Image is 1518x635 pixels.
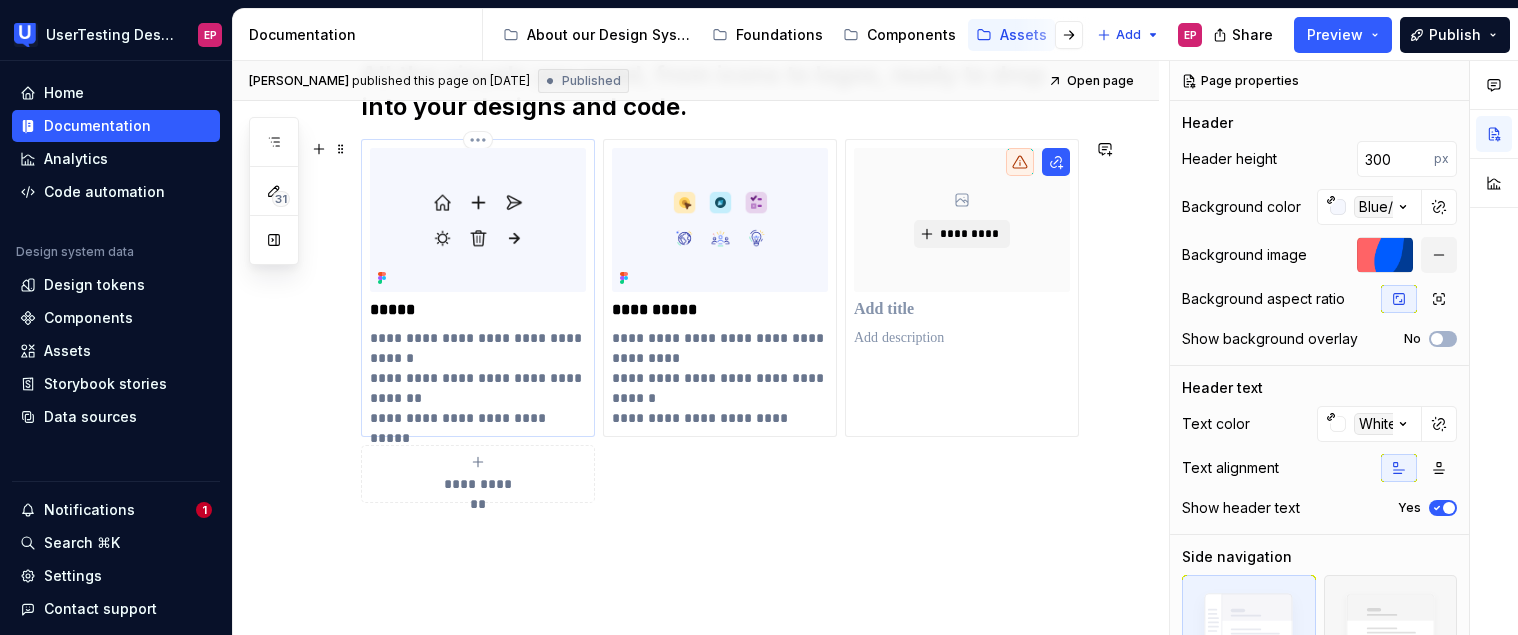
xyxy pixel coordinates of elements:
div: UserTesting Design System [46,25,174,45]
a: Documentation [12,110,220,142]
div: White [1354,413,1402,435]
div: Search ⌘K [44,533,120,553]
span: 1 [196,502,212,518]
a: Data sources [12,401,220,433]
div: About our Design System [527,25,692,45]
div: Background color [1182,197,1301,217]
div: Design tokens [44,275,145,295]
div: Analytics [44,149,108,169]
div: Contact support [44,599,157,619]
div: Settings [44,566,102,586]
div: Page tree [495,15,1087,55]
div: Home [44,83,84,103]
div: Header height [1182,149,1277,169]
button: Notifications1 [12,494,220,526]
span: Share [1232,25,1273,45]
button: White [1317,406,1422,442]
span: Publish [1429,25,1481,45]
div: published this page on [DATE] [352,73,530,89]
div: Text alignment [1182,458,1279,478]
button: Share [1203,17,1286,53]
span: Published [562,73,621,89]
button: Add [1091,21,1166,49]
span: Open page [1067,73,1134,89]
a: Foundations [704,19,831,51]
a: Components [12,302,220,334]
a: Home [12,77,220,109]
p: px [1434,151,1449,167]
div: Components [867,25,956,45]
button: Publish [1400,17,1510,53]
span: Add [1116,27,1141,43]
div: Code automation [44,182,165,202]
input: Auto [1357,141,1434,177]
a: Settings [12,560,220,592]
div: Notifications [44,500,135,520]
img: 41adf70f-fc1c-4662-8e2d-d2ab9c673b1b.png [14,23,38,47]
a: Assets [12,335,220,367]
a: About our Design System [495,19,700,51]
div: Header text [1182,378,1263,398]
a: Code automation [12,176,220,208]
div: Design system data [16,244,134,260]
label: No [1404,331,1421,347]
button: Search ⌘K [12,527,220,559]
a: Analytics [12,143,220,175]
a: Assets [968,19,1055,51]
div: Documentation [44,116,151,136]
div: Assets [1000,25,1047,45]
div: Show background overlay [1182,329,1358,349]
span: 31 [272,191,290,207]
img: 2349ac76-0376-42f8-bcd0-36ade715b662.png [370,148,586,292]
div: Assets [44,341,91,361]
div: Data sources [44,407,137,427]
img: 615b7c38-4947-4ec3-bbd3-2e1c3c6051cd.png [612,148,828,292]
div: Background image [1182,245,1307,265]
a: Design tokens [12,269,220,301]
div: Documentation [249,25,474,45]
label: Yes [1398,500,1421,516]
a: Storybook stories [12,368,220,400]
div: Components [44,308,133,328]
button: Contact support [12,593,220,625]
span: Preview [1307,25,1363,45]
button: Preview [1294,17,1392,53]
div: Storybook stories [44,374,167,394]
div: Show header text [1182,498,1300,518]
div: Header [1182,113,1233,133]
div: Text color [1182,414,1250,434]
a: Components [835,19,964,51]
button: Blue/25 [1317,189,1422,225]
a: Open page [1042,67,1143,95]
div: Background aspect ratio [1182,289,1345,309]
button: UserTesting Design SystemEP [4,13,228,56]
span: [PERSON_NAME] [249,73,349,89]
div: Foundations [736,25,823,45]
div: EP [204,27,217,43]
div: Blue/25 [1354,196,1414,218]
div: EP [1184,27,1197,43]
div: Side navigation [1182,547,1292,567]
